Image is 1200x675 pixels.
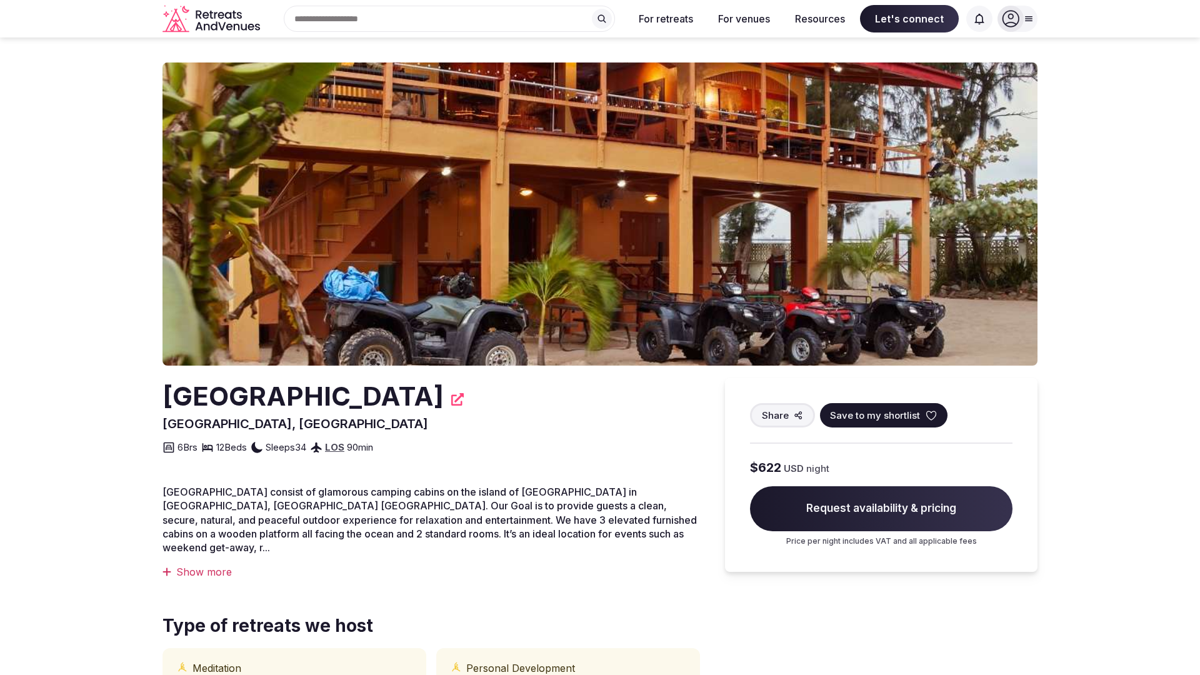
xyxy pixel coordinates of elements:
span: $622 [750,459,781,476]
span: 90 min [347,441,373,454]
a: LOS [325,441,344,453]
span: Let's connect [860,5,959,32]
span: 6 Brs [177,441,197,454]
button: Save to my shortlist [820,403,947,427]
span: USD [784,462,804,475]
button: Resources [785,5,855,32]
button: For venues [708,5,780,32]
img: Venue cover photo [162,62,1037,366]
h2: [GEOGRAPHIC_DATA] [162,378,444,415]
span: night [806,462,829,475]
svg: Retreats and Venues company logo [162,5,262,33]
span: Save to my shortlist [830,409,920,422]
span: [GEOGRAPHIC_DATA] consist of glamorous camping cabins on the island of [GEOGRAPHIC_DATA] in [GEOG... [162,486,697,554]
button: For retreats [629,5,703,32]
p: Price per night includes VAT and all applicable fees [750,536,1012,547]
span: [GEOGRAPHIC_DATA], [GEOGRAPHIC_DATA] [162,416,428,431]
div: Show more [162,565,700,579]
button: Share [750,403,815,427]
span: Request availability & pricing [750,486,1012,531]
span: Share [762,409,789,422]
span: Sleeps 34 [266,441,306,454]
span: Type of retreats we host [162,614,373,638]
span: 12 Beds [216,441,247,454]
a: Visit the homepage [162,5,262,33]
